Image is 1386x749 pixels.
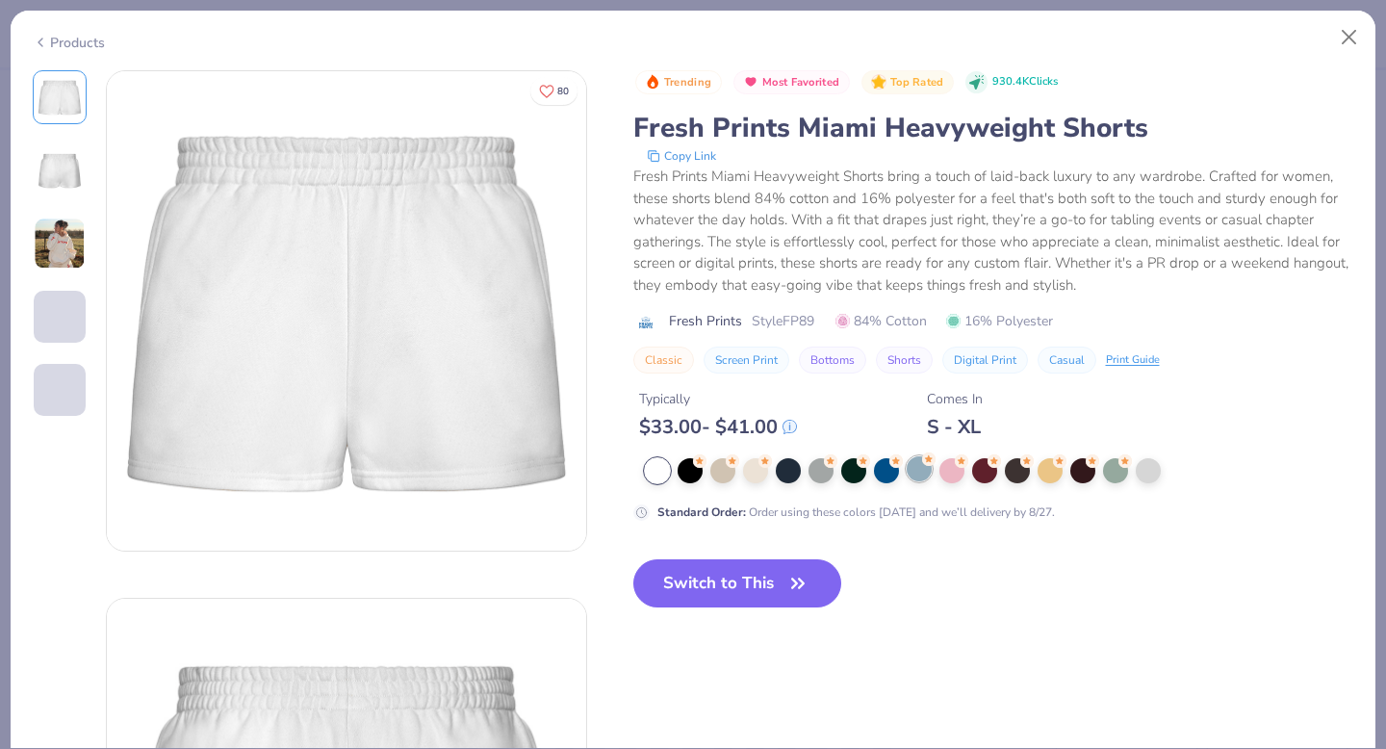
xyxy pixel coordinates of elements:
[557,87,569,96] span: 80
[657,504,1055,521] div: Order using these colors [DATE] and we’ll delivery by 8/27.
[871,74,886,90] img: Top Rated sort
[635,70,722,95] button: Badge Button
[835,311,927,331] span: 84% Cotton
[633,166,1354,296] div: Fresh Prints Miami Heavyweight Shorts bring a touch of laid-back luxury to any wardrobe. Crafted ...
[946,311,1053,331] span: 16% Polyester
[733,70,850,95] button: Badge Button
[645,74,660,90] img: Trending sort
[927,389,983,409] div: Comes In
[890,77,944,88] span: Top Rated
[1038,347,1096,374] button: Casual
[942,347,1028,374] button: Digital Print
[669,311,742,331] span: Fresh Prints
[633,110,1354,146] div: Fresh Prints Miami Heavyweight Shorts
[799,347,866,374] button: Bottoms
[107,71,586,551] img: Front
[34,416,37,468] img: User generated content
[633,347,694,374] button: Classic
[762,77,839,88] span: Most Favorited
[37,147,83,194] img: Back
[876,347,933,374] button: Shorts
[641,146,722,166] button: copy to clipboard
[657,504,746,520] strong: Standard Order :
[34,218,86,270] img: User generated content
[664,77,711,88] span: Trending
[743,74,758,90] img: Most Favorited sort
[1331,19,1368,56] button: Close
[992,74,1058,90] span: 930.4K Clicks
[1106,352,1160,369] div: Print Guide
[861,70,954,95] button: Badge Button
[33,33,105,53] div: Products
[639,389,797,409] div: Typically
[633,315,659,330] img: brand logo
[639,415,797,439] div: $ 33.00 - $ 41.00
[927,415,983,439] div: S - XL
[752,311,814,331] span: Style FP89
[37,74,83,120] img: Front
[633,559,842,607] button: Switch to This
[704,347,789,374] button: Screen Print
[34,343,37,395] img: User generated content
[530,77,577,105] button: Like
